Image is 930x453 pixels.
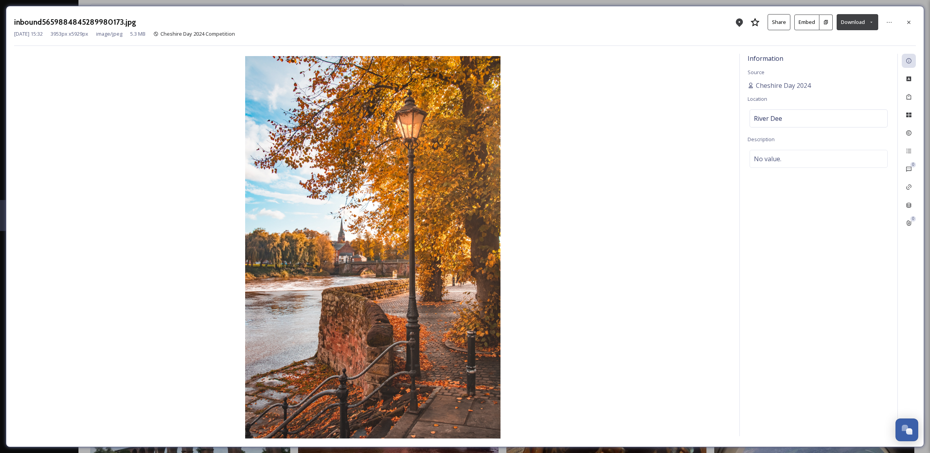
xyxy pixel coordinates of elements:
[756,81,811,90] span: Cheshire Day 2024
[748,54,783,63] span: Information
[794,15,819,30] button: Embed
[754,114,782,123] span: River Dee
[14,16,136,28] h3: inbound5659884845289980173.jpg
[14,56,732,438] img: inbound5659884845289980173.jpg
[910,162,916,167] div: 0
[748,136,775,143] span: Description
[14,30,43,38] span: [DATE] 15:32
[51,30,88,38] span: 3953 px x 5929 px
[895,418,918,441] button: Open Chat
[754,154,781,164] span: No value.
[748,69,764,76] span: Source
[910,216,916,222] div: 0
[837,14,878,30] button: Download
[748,95,767,102] span: Location
[160,30,235,37] span: Cheshire Day 2024 Competition
[130,30,146,38] span: 5.3 MB
[96,30,122,38] span: image/jpeg
[768,14,790,30] button: Share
